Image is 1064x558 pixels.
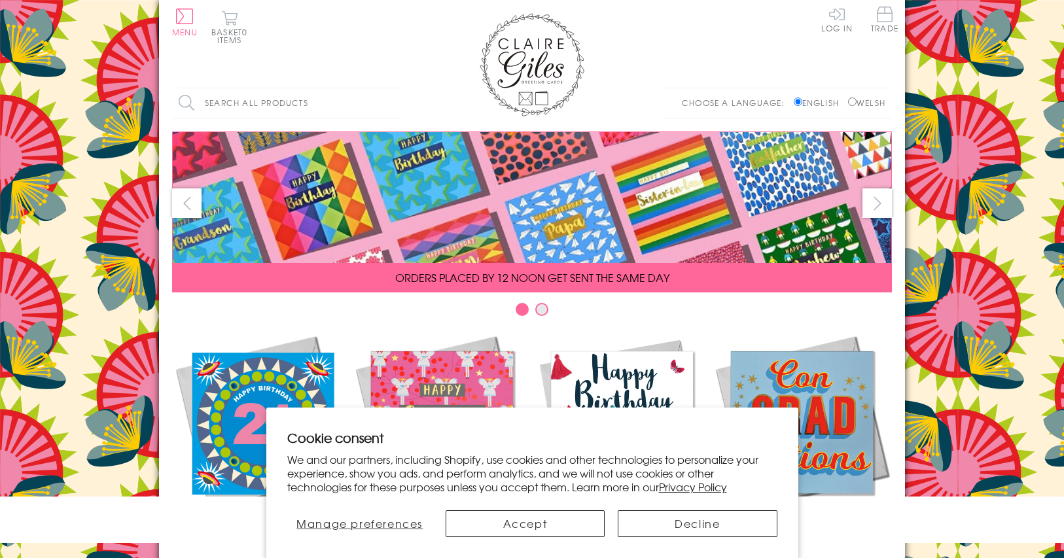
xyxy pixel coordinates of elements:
a: Academic [712,332,892,538]
input: English [794,97,802,106]
button: Menu [172,9,198,36]
button: Carousel Page 1 (Current Slide) [516,303,529,316]
span: Menu [172,26,198,38]
span: Manage preferences [296,515,423,531]
label: English [794,97,845,109]
img: Claire Giles Greetings Cards [480,13,584,116]
a: Privacy Policy [659,479,727,495]
span: 0 items [217,26,247,46]
button: Carousel Page 2 [535,303,548,316]
p: We and our partners, including Shopify, use cookies and other technologies to personalize your ex... [287,453,777,493]
a: Trade [871,7,898,35]
input: Welsh [848,97,857,106]
span: ORDERS PLACED BY 12 NOON GET SENT THE SAME DAY [395,270,669,285]
span: Trade [871,7,898,32]
button: prev [172,188,202,218]
input: Search all products [172,88,401,118]
label: Welsh [848,97,885,109]
a: Birthdays [532,332,712,538]
a: Christmas [352,332,532,538]
button: Decline [618,510,777,537]
input: Search [388,88,401,118]
div: Carousel Pagination [172,302,892,323]
p: Choose a language: [682,97,791,109]
a: Log In [821,7,853,32]
button: Basket0 items [211,10,247,44]
button: Accept [446,510,605,537]
a: New Releases [172,332,352,538]
button: Manage preferences [287,510,433,537]
button: next [862,188,892,218]
h2: Cookie consent [287,428,777,447]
